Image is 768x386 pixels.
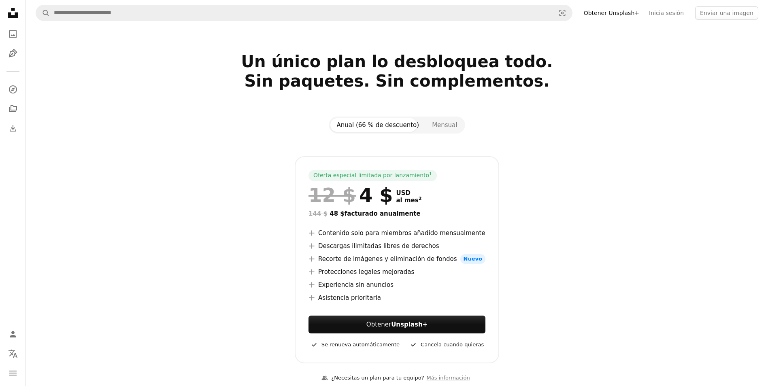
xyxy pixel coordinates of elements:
a: Colecciones [5,101,21,117]
h2: Un único plan lo desbloquea todo. Sin paquetes. Sin complementos. [135,52,660,110]
a: 2 [417,197,423,204]
li: Asistencia prioritaria [308,293,485,303]
span: 12 $ [308,185,356,206]
button: Buscar en Unsplash [36,5,50,21]
div: 4 $ [308,185,393,206]
li: Descargas ilimitadas libres de derechos [308,241,485,251]
li: Experiencia sin anuncios [308,280,485,290]
button: Anual (66 % de descuento) [330,118,426,132]
button: Idioma [5,346,21,362]
li: Contenido solo para miembros añadido mensualmente [308,228,485,238]
a: Explorar [5,81,21,98]
a: 1 [428,172,434,180]
span: Nuevo [460,254,485,264]
li: Recorte de imágenes y eliminación de fondos [308,254,485,264]
button: Búsqueda visual [553,5,572,21]
a: Más información [424,371,472,385]
form: Encuentra imágenes en todo el sitio [36,5,572,21]
a: Inicio — Unsplash [5,5,21,23]
a: Iniciar sesión / Registrarse [5,326,21,342]
a: Inicia sesión [644,6,689,19]
span: al mes [396,197,421,204]
div: Oferta especial limitada por lanzamiento [308,170,437,181]
sup: 1 [429,171,432,176]
button: Menú [5,365,21,381]
a: Ilustraciones [5,45,21,62]
strong: Unsplash+ [391,321,428,328]
sup: 2 [419,196,422,201]
div: ¿Necesitas un plan para tu equipo? [321,374,424,382]
div: Se renueva automáticamente [310,340,400,350]
div: 48 $ facturado anualmente [308,209,485,218]
span: USD [396,189,421,197]
li: Protecciones legales mejoradas [308,267,485,277]
span: 144 $ [308,210,328,217]
button: ObtenerUnsplash+ [308,316,485,333]
a: Historial de descargas [5,120,21,136]
a: Obtener Unsplash+ [579,6,644,19]
div: Cancela cuando quieras [409,340,484,350]
a: Fotos [5,26,21,42]
button: Mensual [425,118,464,132]
button: Enviar una imagen [695,6,758,19]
